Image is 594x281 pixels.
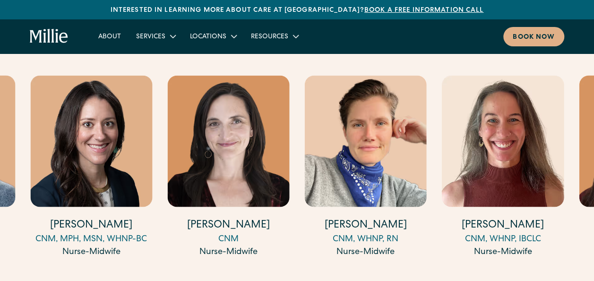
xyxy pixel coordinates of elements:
a: [PERSON_NAME]CNMNurse-Midwife [167,75,289,258]
div: Nurse-Midwife [30,246,152,258]
div: 7 / 17 [30,75,152,260]
a: Book now [503,27,564,46]
a: Book a free information call [364,7,483,14]
div: CNM, WHNP, IBCLC [442,233,564,246]
div: Nurse-Midwife [305,246,427,258]
div: Resources [243,28,305,44]
div: 9 / 17 [305,75,427,260]
a: [PERSON_NAME]CNM, WHNP, RNNurse-Midwife [305,75,427,258]
h4: [PERSON_NAME] [167,218,289,233]
h4: [PERSON_NAME] [30,218,152,233]
h4: [PERSON_NAME] [442,218,564,233]
a: home [30,29,68,44]
div: 10 / 17 [442,75,564,260]
a: [PERSON_NAME]CNM, MPH, MSN, WHNP-BCNurse-Midwife [30,75,152,258]
div: CNM, MPH, MSN, WHNP-BC [30,233,152,246]
h4: [PERSON_NAME] [305,218,427,233]
div: Locations [182,28,243,44]
div: CNM [167,233,289,246]
div: Nurse-Midwife [442,246,564,258]
div: 8 / 17 [167,75,289,260]
div: Resources [251,32,288,42]
div: Services [136,32,165,42]
div: CNM, WHNP, RN [305,233,427,246]
div: Locations [190,32,226,42]
a: [PERSON_NAME]CNM, WHNP, IBCLCNurse-Midwife [442,75,564,258]
div: Book now [513,33,555,43]
a: About [91,28,129,44]
div: Nurse-Midwife [167,246,289,258]
div: Services [129,28,182,44]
